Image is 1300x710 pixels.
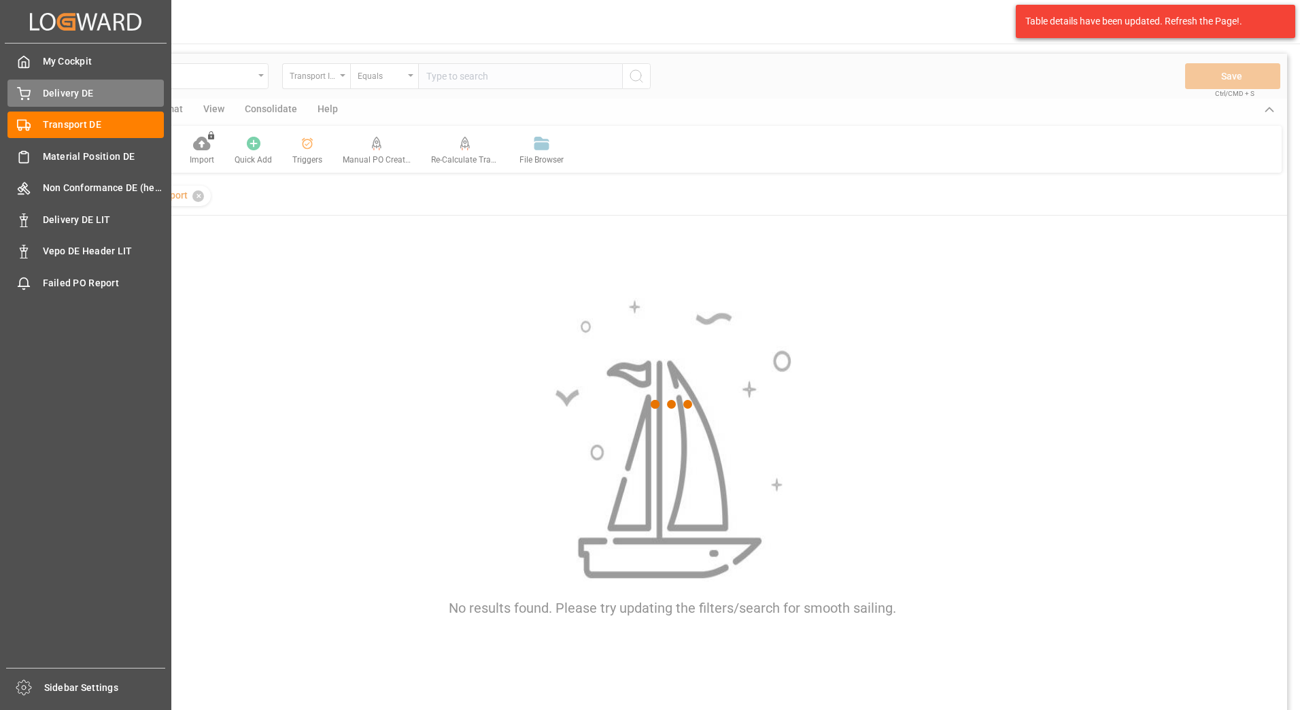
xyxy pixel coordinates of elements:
[43,54,165,69] span: My Cockpit
[43,86,165,101] span: Delivery DE
[7,269,164,296] a: Failed PO Report
[7,143,164,169] a: Material Position DE
[44,681,166,695] span: Sidebar Settings
[43,150,165,164] span: Material Position DE
[43,276,165,290] span: Failed PO Report
[43,118,165,132] span: Transport DE
[43,213,165,227] span: Delivery DE LIT
[43,244,165,258] span: Vepo DE Header LIT
[7,206,164,233] a: Delivery DE LIT
[7,112,164,138] a: Transport DE
[1025,14,1276,29] div: Table details have been updated. Refresh the Page!.
[7,238,164,265] a: Vepo DE Header LIT
[7,48,164,75] a: My Cockpit
[7,175,164,201] a: Non Conformance DE (header)
[43,181,165,195] span: Non Conformance DE (header)
[7,80,164,106] a: Delivery DE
